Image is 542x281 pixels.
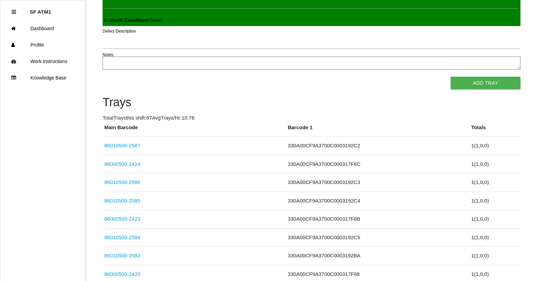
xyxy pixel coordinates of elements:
[470,228,520,247] td: 1 ( 1 , 0 , 0 )
[470,124,520,137] th: Totals
[286,137,469,155] td: 330A00CF9A3700C0003192C2
[104,198,140,204] a: 86010500-2585
[286,124,469,137] th: Barcode 1
[104,234,140,240] a: 86010500-2584
[104,143,140,148] a: 86010500-2587
[104,271,140,277] a: 86000500-2420
[286,228,469,247] td: 330A00CF9A3700C0003192C5
[104,17,148,23] b: Current Condition
[104,161,140,167] a: 86000500-2424
[103,124,286,137] th: Main Barcode
[0,53,85,70] a: Work Instructions
[103,114,520,122] p: Total Trays this shift: 67 Avg Trays /Hr: 10.76
[470,137,520,155] td: 1 ( 1 , 0 , 0 )
[286,247,469,265] td: 330A00CF9A3700C0003192BA
[104,179,140,185] a: 86010500-2586
[286,155,469,173] td: 330A00CF9A3700C000317F6C
[12,4,16,20] div: Close
[104,253,140,258] a: 86010500-2583
[103,96,520,109] h4: Trays
[286,192,469,210] td: 330A00CF9A3700C0003192C4
[0,20,85,37] a: Dashboard
[470,192,520,210] td: 1 ( 1 , 0 , 0 )
[0,37,85,53] a: Profile
[286,173,469,192] td: 330A00CF9A3700C0003192C3
[470,247,520,265] td: 1 ( 1 , 0 , 0 )
[103,52,113,58] label: Notes
[30,4,51,15] p: SF ATM1
[470,173,520,192] td: 1 ( 1 , 0 , 0 )
[104,17,162,23] span: : Good
[286,210,469,229] td: 330A00CF9A3700C000317F6B
[104,216,140,222] a: 86000500-2423
[103,28,136,34] label: Defect Description
[451,77,520,89] button: Add Tray
[0,70,85,86] a: Knowledge Base
[470,155,520,173] td: 1 ( 1 , 0 , 0 )
[470,210,520,229] td: 1 ( 1 , 0 , 0 )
